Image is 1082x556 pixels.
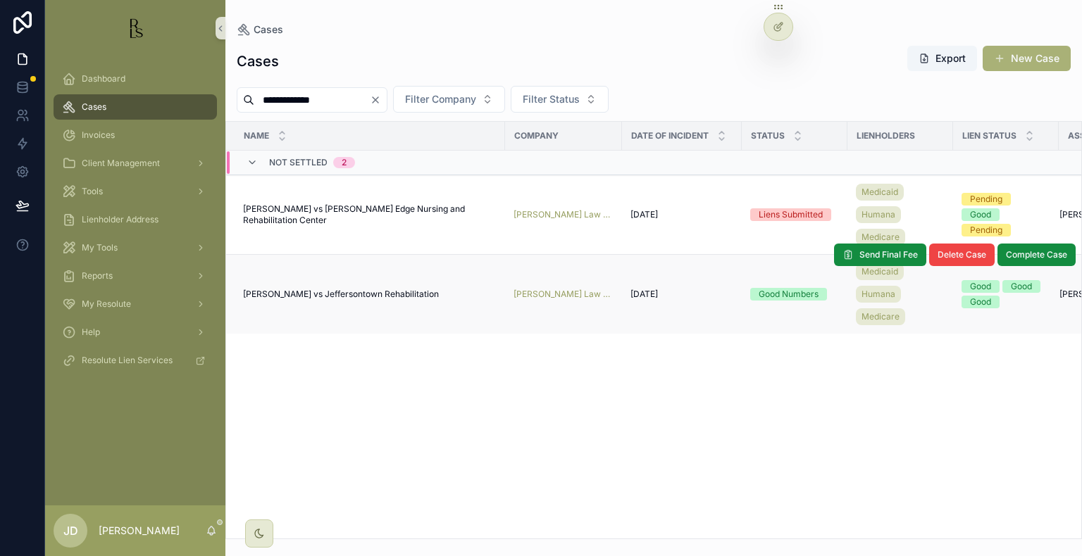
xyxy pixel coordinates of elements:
span: My Resolute [82,298,131,310]
img: App logo [124,17,147,39]
button: New Case [983,46,1071,71]
span: Status [751,130,785,141]
a: Tools [54,179,217,204]
span: Cases [82,101,106,113]
a: Lienholder Address [54,207,217,232]
a: My Resolute [54,291,217,317]
a: Invoices [54,122,217,148]
a: Medicare [856,308,905,325]
span: Company [514,130,559,141]
div: Good [970,296,991,308]
a: Dashboard [54,66,217,91]
span: Help [82,327,100,338]
a: Humana [856,206,901,223]
button: Export [907,46,977,71]
a: [PERSON_NAME] Law PLLC [514,209,614,220]
div: 2 [342,157,347,168]
a: [DATE] [630,289,733,300]
a: My Tools [54,235,217,260]
a: Good Numbers [750,288,839,301]
button: Select Button [393,86,505,113]
button: Complete Case [997,244,1076,266]
div: Good [970,208,991,221]
span: Reports [82,270,113,282]
h1: Cases [237,51,279,71]
span: Humana [862,209,895,220]
span: Filter Company [405,92,476,106]
a: Medicaid [856,184,904,201]
span: Dashboard [82,73,125,84]
span: Lienholders [857,130,915,141]
a: PendingGoodPending [962,193,1050,236]
span: Cases [254,23,283,37]
span: JD [63,522,78,539]
a: Help [54,320,217,345]
span: [PERSON_NAME] vs Jeffersontown Rehabilitation [243,289,439,300]
a: Resolute Lien Services [54,348,217,373]
span: Invoices [82,129,115,141]
span: Send Final Fee [859,249,918,260]
span: Lienholder Address [82,214,158,225]
span: Humana [862,289,895,300]
span: Medicare [862,311,900,322]
span: Filter Status [523,92,580,106]
a: Reports [54,263,217,289]
a: Humana [856,286,901,303]
a: Cases [54,94,217,120]
span: Resolute Lien Services [82,355,173,366]
div: Pending [970,193,1002,206]
a: MedicaidHumanaMedicare [856,181,945,248]
a: Cases [237,23,283,37]
span: My Tools [82,242,118,253]
a: Liens Submitted [750,208,839,221]
button: Send Final Fee [834,244,926,266]
a: [DATE] [630,209,733,220]
span: Delete Case [938,249,986,260]
span: [DATE] [630,209,658,220]
a: GoodGoodGood [962,280,1050,308]
span: Lien Status [962,130,1016,141]
div: scrollable content [45,56,225,391]
span: Client Management [82,158,160,169]
span: [DATE] [630,289,658,300]
a: Client Management [54,151,217,176]
p: [PERSON_NAME] [99,524,180,538]
button: Delete Case [929,244,995,266]
a: [PERSON_NAME] Law PLLC [514,289,614,300]
span: Not Settled [269,157,328,168]
span: Medicaid [862,187,898,198]
a: [PERSON_NAME] vs Jeffersontown Rehabilitation [243,289,497,300]
div: Good Numbers [759,288,819,301]
span: Name [244,130,269,141]
span: Date of Incident [631,130,709,141]
a: [PERSON_NAME] vs [PERSON_NAME] Edge Nursing and Rehabilitation Center [243,203,497,226]
button: Select Button [511,86,609,113]
div: Liens Submitted [759,208,823,221]
span: Complete Case [1006,249,1067,260]
a: MedicaidHumanaMedicare [856,260,945,328]
button: Clear [370,94,387,106]
span: Tools [82,186,103,197]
